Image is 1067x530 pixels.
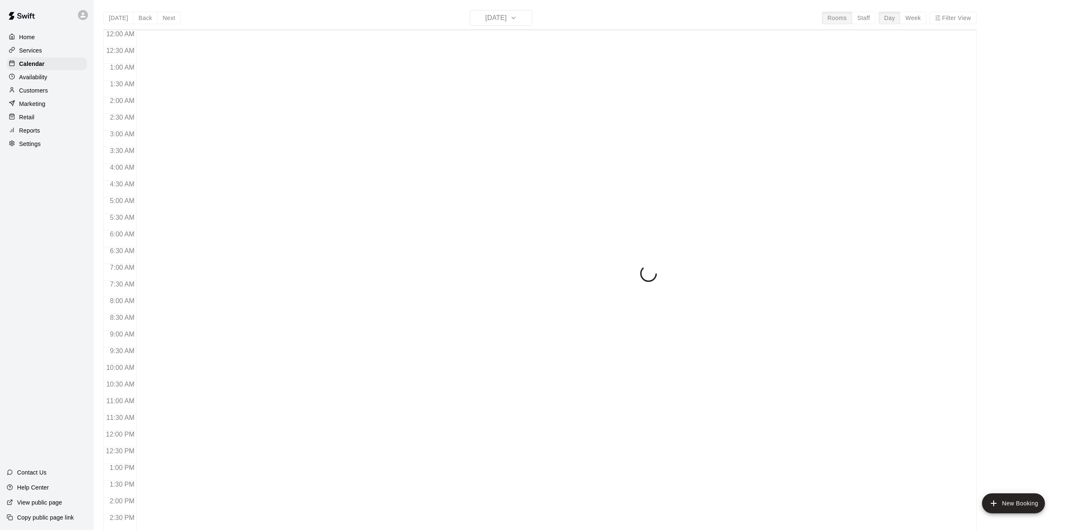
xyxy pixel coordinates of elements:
p: Copy public page link [17,513,74,522]
p: Availability [19,73,48,81]
p: Calendar [19,60,45,68]
span: 12:30 PM [104,447,136,455]
a: Customers [7,84,87,97]
span: 1:00 AM [108,64,137,71]
span: 7:30 AM [108,281,137,288]
span: 12:30 AM [104,47,137,54]
p: Marketing [19,100,45,108]
span: 2:30 AM [108,114,137,121]
p: Home [19,33,35,41]
span: 3:00 AM [108,131,137,138]
p: View public page [17,498,62,507]
span: 8:00 AM [108,297,137,304]
span: 1:30 PM [108,481,137,488]
span: 4:00 AM [108,164,137,171]
span: 4:30 AM [108,181,137,188]
a: Availability [7,71,87,83]
a: Reports [7,124,87,137]
span: 3:30 AM [108,147,137,154]
span: 9:00 AM [108,331,137,338]
span: 6:00 AM [108,231,137,238]
span: 12:00 PM [104,431,136,438]
button: add [982,493,1045,513]
span: 2:30 PM [108,514,137,521]
a: Services [7,44,87,57]
p: Customers [19,86,48,95]
span: 1:00 PM [108,464,137,471]
a: Marketing [7,98,87,110]
a: Home [7,31,87,43]
p: Retail [19,113,35,121]
p: Contact Us [17,468,47,477]
span: 2:00 PM [108,497,137,505]
a: Calendar [7,58,87,70]
span: 10:00 AM [104,364,137,371]
span: 5:00 AM [108,197,137,204]
span: 11:00 AM [104,397,137,404]
p: Help Center [17,483,49,492]
span: 10:30 AM [104,381,137,388]
span: 6:30 AM [108,247,137,254]
a: Settings [7,138,87,150]
span: 7:00 AM [108,264,137,271]
span: 5:30 AM [108,214,137,221]
p: Reports [19,126,40,135]
span: 12:00 AM [104,30,137,38]
p: Services [19,46,42,55]
span: 8:30 AM [108,314,137,321]
span: 9:30 AM [108,347,137,354]
a: Retail [7,111,87,123]
span: 11:30 AM [104,414,137,421]
span: 2:00 AM [108,97,137,104]
span: 1:30 AM [108,80,137,88]
p: Settings [19,140,41,148]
